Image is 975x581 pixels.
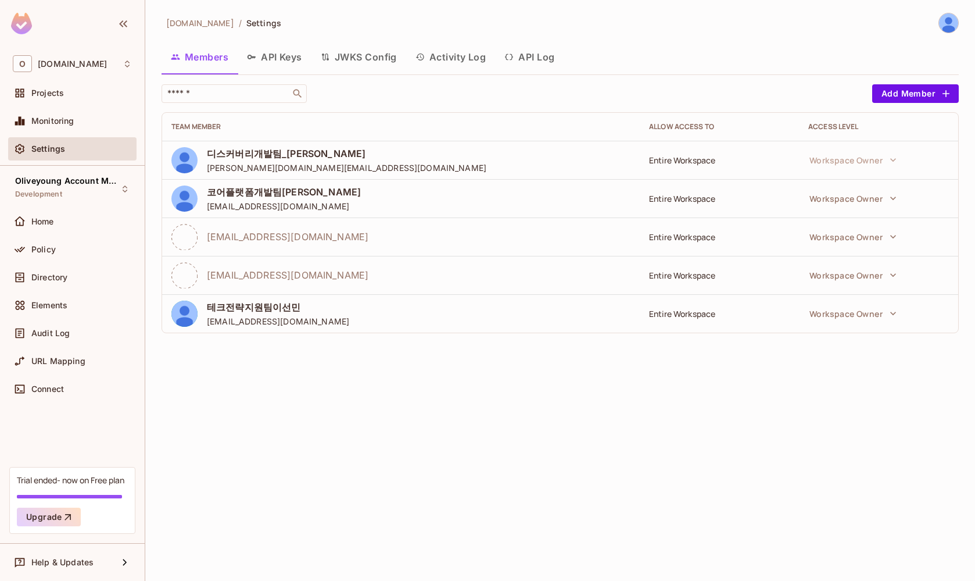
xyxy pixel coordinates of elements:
[31,329,70,338] span: Audit Log
[207,186,361,198] span: 코어플랫폼개발팀[PERSON_NAME]
[13,55,32,72] span: O
[31,273,67,282] span: Directory
[649,308,790,319] div: Entire Workspace
[31,245,56,254] span: Policy
[207,269,368,281] span: [EMAIL_ADDRESS][DOMAIN_NAME]
[939,13,958,33] img: 디스커버리개발팀_송준호
[207,201,361,212] span: [EMAIL_ADDRESS][DOMAIN_NAME]
[15,190,62,199] span: Development
[171,301,198,327] img: ACg8ocJA3_clSKizCPEOUGm4MPYIxz-zHLMMAOZpGewFFd_oulYagA=s96-c
[31,116,74,126] span: Monitoring
[872,84,959,103] button: Add Member
[649,155,790,166] div: Entire Workspace
[31,88,64,98] span: Projects
[171,147,198,173] img: ACg8ocJi_MBRbalZXZHuwuJ1bWNT3CyEhvQ2bd12nmu5H-9K=s96-c
[238,42,311,72] button: API Keys
[31,217,54,226] span: Home
[311,42,406,72] button: JWKS Config
[804,225,902,248] button: Workspace Owner
[38,59,107,69] span: Workspace: oliveyoung.co.kr
[804,263,902,287] button: Workspace Owner
[406,42,496,72] button: Activity Log
[649,122,790,131] div: Allow Access to
[31,357,85,366] span: URL Mapping
[649,270,790,281] div: Entire Workspace
[649,231,790,243] div: Entire Workspace
[804,148,902,172] button: Workspace Owner
[15,176,120,186] span: Oliveyoung Account Management
[495,42,564,72] button: API Log
[162,42,238,72] button: Members
[649,193,790,204] div: Entire Workspace
[207,162,486,173] span: [PERSON_NAME][DOMAIN_NAME][EMAIL_ADDRESS][DOMAIN_NAME]
[31,384,64,394] span: Connect
[31,558,94,567] span: Help & Updates
[207,316,349,327] span: [EMAIL_ADDRESS][DOMAIN_NAME]
[804,302,902,325] button: Workspace Owner
[207,301,349,313] span: 테크전략지원팀이선민
[11,13,32,34] img: SReyMgAAAABJRU5ErkJggg==
[171,186,198,212] img: ACg8ocLKELlDX2wAyYyKI_Q1mQ7Usv5yeTbqm5Merb8KCgV8=s96-c
[17,508,81,526] button: Upgrade
[207,147,486,160] span: 디스커버리개발팀_[PERSON_NAME]
[808,122,949,131] div: Access Level
[171,122,630,131] div: Team Member
[207,230,368,243] span: [EMAIL_ADDRESS][DOMAIN_NAME]
[31,144,65,154] span: Settings
[804,187,902,210] button: Workspace Owner
[246,17,281,28] span: Settings
[239,17,242,28] li: /
[166,17,234,28] span: [DOMAIN_NAME]
[17,475,124,486] div: Trial ended- now on Free plan
[31,301,67,310] span: Elements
